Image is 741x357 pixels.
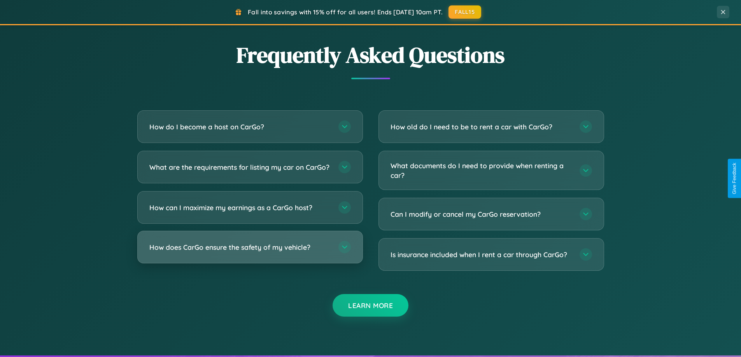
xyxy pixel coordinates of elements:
[149,242,331,252] h3: How does CarGo ensure the safety of my vehicle?
[391,122,572,132] h3: How old do I need to be to rent a car with CarGo?
[391,250,572,259] h3: Is insurance included when I rent a car through CarGo?
[391,161,572,180] h3: What documents do I need to provide when renting a car?
[732,163,737,194] div: Give Feedback
[149,122,331,132] h3: How do I become a host on CarGo?
[448,5,481,19] button: FALL15
[137,40,604,70] h2: Frequently Asked Questions
[149,162,331,172] h3: What are the requirements for listing my car on CarGo?
[333,294,408,317] button: Learn More
[248,8,443,16] span: Fall into savings with 15% off for all users! Ends [DATE] 10am PT.
[391,209,572,219] h3: Can I modify or cancel my CarGo reservation?
[149,203,331,212] h3: How can I maximize my earnings as a CarGo host?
